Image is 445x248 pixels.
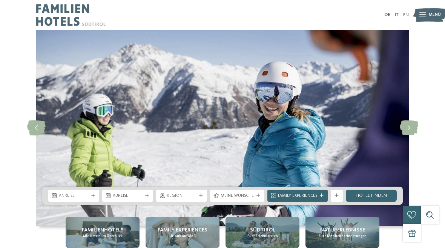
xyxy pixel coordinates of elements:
[66,217,140,248] a: Familienhotel an der Piste = Spaß ohne Ende Familienhotels Alle Hotels im Überblick
[250,226,275,234] span: Südtirol
[59,193,89,199] span: Anreise
[167,193,196,199] span: Region
[346,190,397,202] a: Hotel finden
[395,12,399,17] a: IT
[384,12,390,17] a: DE
[82,226,124,234] span: Familienhotels
[305,217,379,248] a: Familienhotel an der Piste = Spaß ohne Ende Naturerlebnisse Eure Kindheitserinnerungen
[429,12,441,18] span: Menü
[403,12,409,17] a: EN
[221,193,254,199] span: Meine Wünsche
[113,193,143,199] span: Abreise
[146,217,219,248] a: Familienhotel an der Piste = Spaß ohne Ende Family Experiences Urlaub auf Maß
[319,234,367,239] span: Eure Kindheitserinnerungen
[278,193,317,199] span: Family Experiences
[169,234,196,239] span: Urlaub auf Maß
[320,226,365,234] span: Naturerlebnisse
[158,226,207,234] span: Family Experiences
[247,234,278,239] span: Euer Erlebnisreich
[83,234,123,239] span: Alle Hotels im Überblick
[36,30,409,226] img: Familienhotel an der Piste = Spaß ohne Ende
[226,217,299,248] a: Familienhotel an der Piste = Spaß ohne Ende Südtirol Euer Erlebnisreich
